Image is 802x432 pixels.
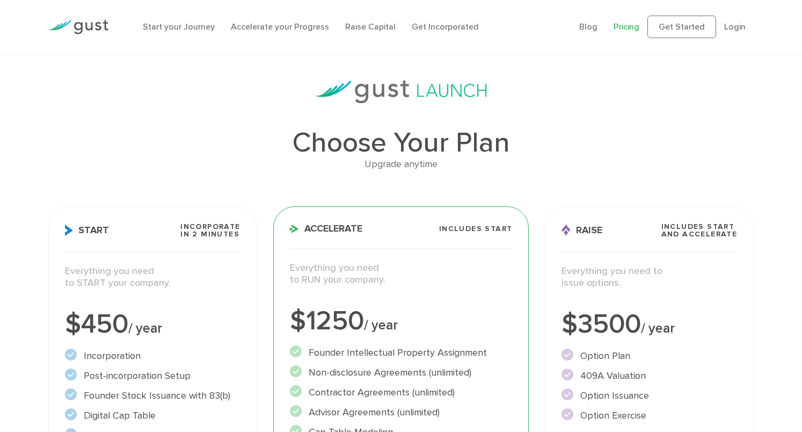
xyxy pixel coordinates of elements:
li: Contractor Agreements (unlimited) [290,385,513,400]
span: / year [641,320,675,336]
li: Incorporation [65,349,240,363]
p: Everything you need to RUN your company. [290,262,513,286]
li: Non-disclosure Agreements (unlimited) [290,365,513,380]
img: Gust Logo [48,20,108,34]
span: Raise [562,225,602,236]
li: Founder Intellectual Property Assignment [290,345,513,360]
span: Incorporate in 2 Minutes [180,223,240,238]
h1: Choose Your Plan [48,129,754,157]
li: Advisor Agreements (unlimited) [290,405,513,420]
span: Includes START and ACCELERATE [661,223,738,238]
p: Everything you need to issue options. [562,265,737,290]
img: Accelerate Icon [290,225,299,233]
li: Option Plan [562,349,737,363]
p: Everything you need to START your company. [65,265,240,290]
a: Blog [579,21,597,32]
li: Digital Cap Table [65,408,240,423]
img: gust-launch-logos.svg [315,81,487,103]
li: 409A Valuation [562,369,737,383]
li: Option Exercise [562,408,737,423]
a: Get Incorporated [412,21,479,32]
img: Raise Icon [562,225,571,236]
img: Start Icon X2 [65,225,73,236]
a: Login [724,21,746,32]
li: Founder Stock Issuance with 83(b) [65,388,240,403]
a: Pricing [614,21,639,32]
a: Get Started [647,16,716,38]
span: / year [364,317,398,333]
a: Accelerate your Progress [231,21,329,32]
div: $3500 [562,311,737,338]
li: Option Issuance [562,388,737,403]
li: Post-incorporation Setup [65,369,240,383]
a: Raise Capital [345,21,396,32]
div: $450 [65,311,240,338]
a: Start your Journey [143,21,215,32]
span: Accelerate [290,224,362,234]
span: Start [65,225,109,236]
div: $1250 [290,308,513,335]
div: Upgrade anytime [48,157,754,172]
span: Includes START [439,225,513,233]
span: / year [128,320,162,336]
